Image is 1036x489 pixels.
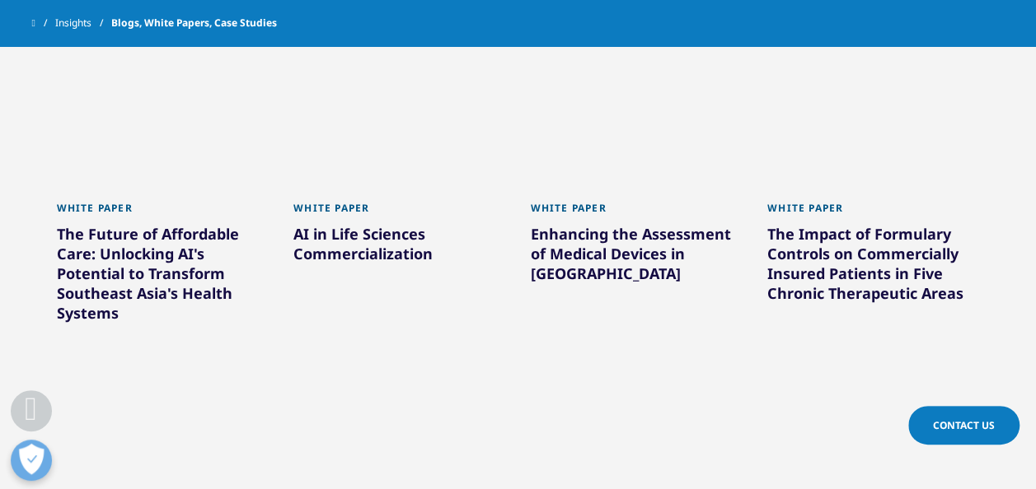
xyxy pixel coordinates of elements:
div: White Paper [57,202,270,224]
a: Insights [55,8,111,38]
a: White Paper AI in Life Sciences Commercialization [293,192,506,306]
a: Contact Us [908,406,1020,445]
button: Open Preferences [11,440,52,481]
div: Enhancing the Assessment of Medical Devices in [GEOGRAPHIC_DATA] [531,224,743,290]
a: White Paper The Impact of Formulary Controls on Commercially Insured Patients in Five Chronic The... [767,192,980,346]
div: White Paper [293,202,506,224]
span: Blogs, White Papers, Case Studies [111,8,277,38]
a: White Paper The Future of Affordable Care: Unlocking AI's Potential to Transform Southeast Asia's... [57,192,270,366]
a: White Paper Enhancing the Assessment of Medical Devices in [GEOGRAPHIC_DATA] [531,192,743,326]
div: AI in Life Sciences Commercialization [293,224,506,270]
span: Contact Us [933,418,995,432]
div: White Paper [767,202,980,224]
div: The Impact of Formulary Controls on Commercially Insured Patients in Five Chronic Therapeutic Areas [767,224,980,310]
div: White Paper [531,202,743,224]
div: The Future of Affordable Care: Unlocking AI's Potential to Transform Southeast Asia's Health Systems [57,224,270,329]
